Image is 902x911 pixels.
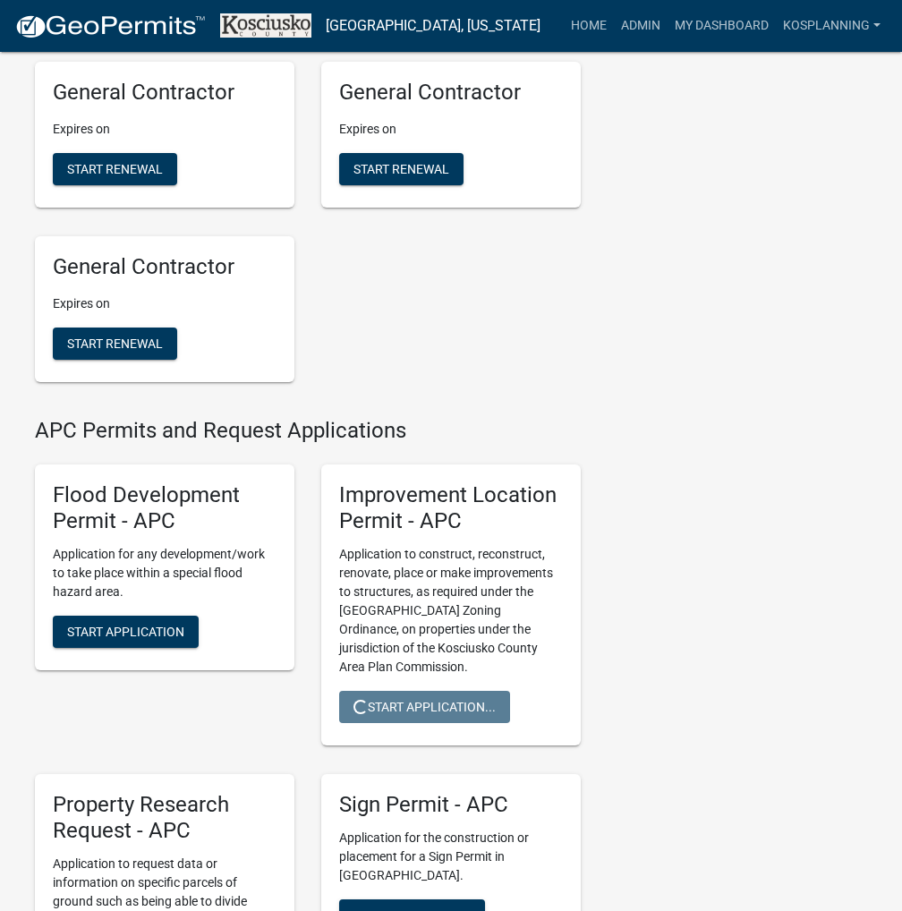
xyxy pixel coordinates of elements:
button: Start Renewal [53,153,177,185]
h5: General Contractor [339,80,563,106]
button: Start Renewal [53,328,177,360]
h5: Improvement Location Permit - APC [339,482,563,534]
a: [GEOGRAPHIC_DATA], [US_STATE] [326,11,540,41]
h5: General Contractor [53,80,277,106]
button: Start Application [53,616,199,648]
p: Application for any development/work to take place within a special flood hazard area. [53,545,277,601]
h5: Flood Development Permit - APC [53,482,277,534]
h4: APC Permits and Request Applications [35,418,581,444]
p: Application to construct, reconstruct, renovate, place or make improvements to structures, as req... [339,545,563,677]
button: Start Renewal [339,153,464,185]
p: Expires on [53,294,277,313]
p: Expires on [53,120,277,139]
h5: Sign Permit - APC [339,792,563,818]
span: Start Application... [353,700,496,714]
h5: Property Research Request - APC [53,792,277,844]
span: Start Renewal [67,161,163,175]
span: Start Renewal [353,161,449,175]
p: Application for the construction or placement for a Sign Permit in [GEOGRAPHIC_DATA]. [339,829,563,885]
h5: General Contractor [53,254,277,280]
a: Admin [614,9,668,43]
p: Expires on [339,120,563,139]
span: Start Renewal [67,336,163,350]
span: Start Application [67,625,184,639]
a: kosplanning [776,9,888,43]
a: My Dashboard [668,9,776,43]
img: Kosciusko County, Indiana [220,13,311,38]
a: Home [564,9,614,43]
button: Start Application... [339,691,510,723]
